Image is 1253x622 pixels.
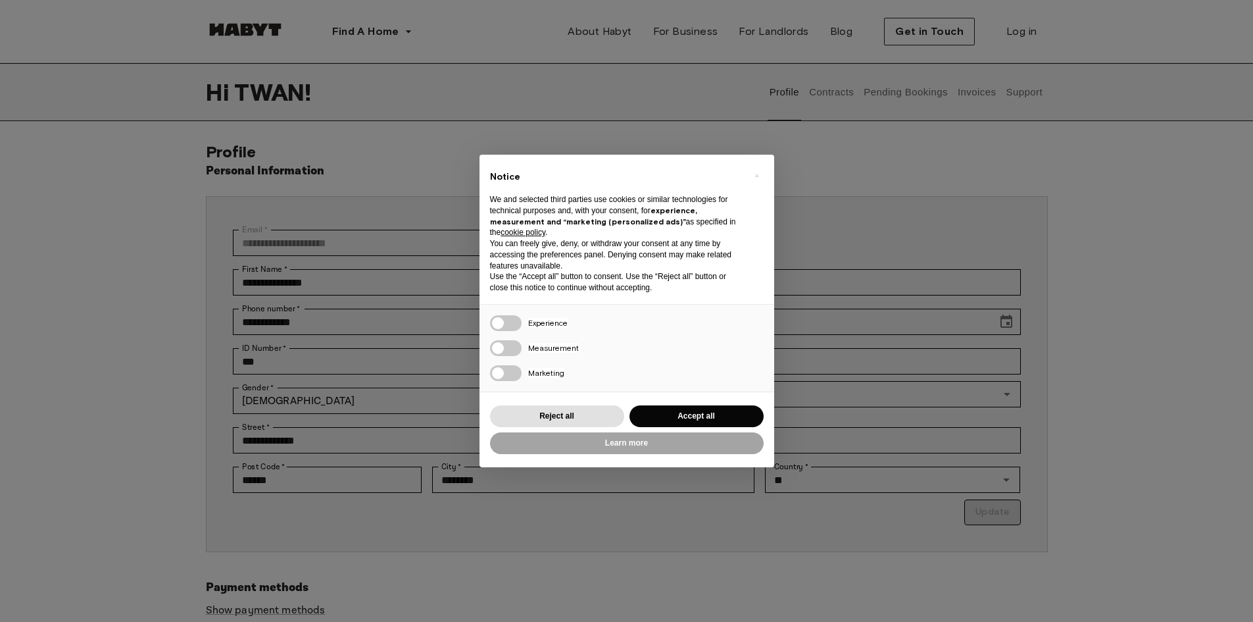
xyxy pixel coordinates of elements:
button: Reject all [490,405,624,427]
span: × [754,168,759,184]
p: You can freely give, deny, or withdraw your consent at any time by accessing the preferences pane... [490,238,743,271]
span: Experience [528,318,568,328]
p: We and selected third parties use cookies or similar technologies for technical purposes and, wit... [490,194,743,238]
button: Learn more [490,432,764,454]
span: Marketing [528,368,564,378]
span: Measurement [528,343,579,353]
button: Close this notice [747,165,768,186]
a: cookie policy [501,228,545,237]
button: Accept all [629,405,764,427]
p: Use the “Accept all” button to consent. Use the “Reject all” button or close this notice to conti... [490,271,743,294]
strong: experience, measurement and “marketing (personalized ads)” [490,205,697,226]
h2: Notice [490,170,743,184]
